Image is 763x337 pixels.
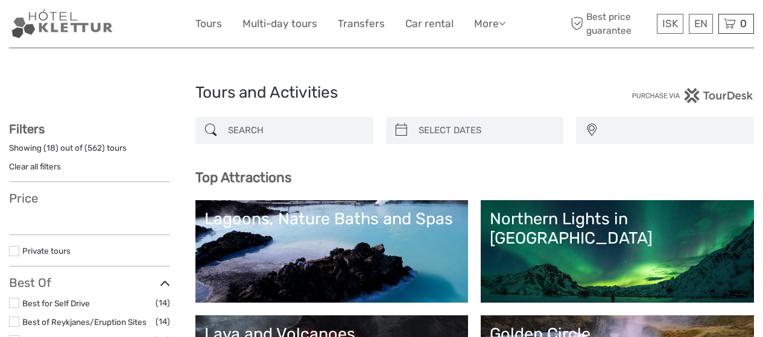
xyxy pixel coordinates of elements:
[22,317,147,327] a: Best of Reykjanes/Eruption Sites
[9,162,61,171] a: Clear all filters
[338,15,385,33] a: Transfers
[405,15,454,33] a: Car rental
[22,298,90,308] a: Best for Self Drive
[9,142,170,161] div: Showing ( ) out of ( ) tours
[738,17,749,30] span: 0
[204,209,460,294] a: Lagoons, Nature Baths and Spas
[632,88,754,103] img: PurchaseViaTourDesk.png
[568,10,654,37] span: Best price guarantee
[242,15,317,33] a: Multi-day tours
[490,209,745,248] div: Northern Lights in [GEOGRAPHIC_DATA]
[9,191,170,206] h3: Price
[662,17,678,30] span: ISK
[22,246,71,256] a: Private tours
[9,122,45,136] strong: Filters
[156,315,170,329] span: (14)
[9,9,116,39] img: Our services
[87,142,102,154] label: 562
[490,209,745,294] a: Northern Lights in [GEOGRAPHIC_DATA]
[195,15,222,33] a: Tours
[474,15,505,33] a: More
[689,14,713,34] div: EN
[195,83,568,102] h1: Tours and Activities
[156,296,170,310] span: (14)
[204,209,460,228] div: Lagoons, Nature Baths and Spas
[414,120,558,141] input: SELECT DATES
[9,276,170,290] h3: Best Of
[46,142,55,154] label: 18
[195,169,291,186] b: Top Attractions
[223,120,367,141] input: SEARCH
